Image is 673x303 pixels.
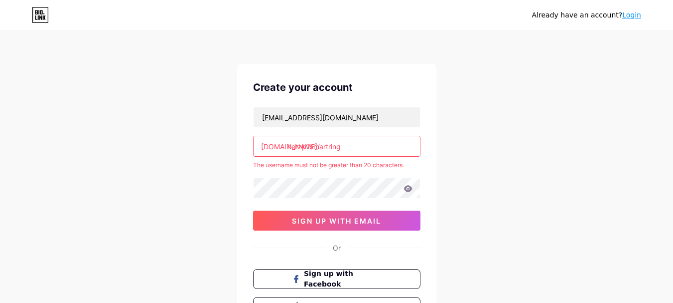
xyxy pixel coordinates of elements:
[292,217,381,225] span: sign up with email
[254,136,420,156] input: username
[253,269,420,289] button: Sign up with Facebook
[253,161,420,170] div: The username must not be greater than 20 characters.
[532,10,641,20] div: Already have an account?
[253,211,420,231] button: sign up with email
[304,269,381,290] span: Sign up with Facebook
[261,141,320,152] div: [DOMAIN_NAME]/
[254,107,420,127] input: Email
[253,80,420,95] div: Create your account
[333,243,341,253] div: Or
[622,11,641,19] a: Login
